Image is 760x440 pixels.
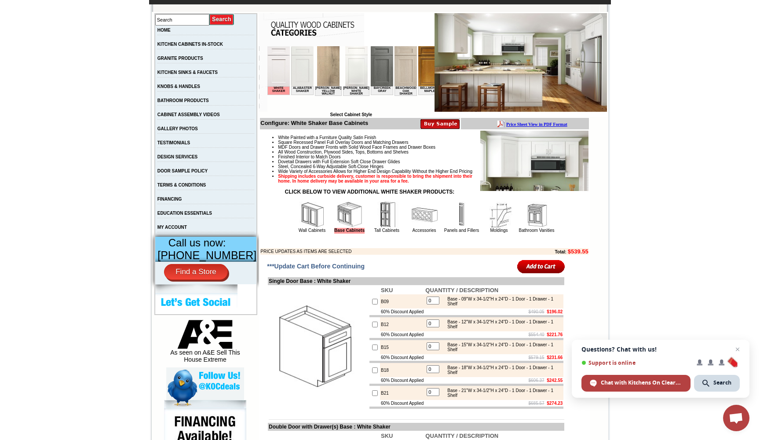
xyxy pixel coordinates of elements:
a: Base Cabinets [334,228,365,234]
b: Select Cabinet Style [330,112,372,117]
img: pdf.png [1,2,8,9]
a: Moldings [490,228,508,233]
a: HOME [157,28,171,33]
s: $685.57 [529,401,544,406]
li: Dovetail Drawers with Full Extension Soft Close Drawer Glides [278,159,588,164]
span: Support is online [581,359,691,366]
span: ***Update Cart Before Continuing [267,263,365,270]
a: Tall Cabinets [374,228,399,233]
strong: CLICK BELOW TO VIEW ADDITIONAL WHITE SHAKER PRODUCTS: [285,189,455,195]
a: Price Sheet View in PDF Format [10,1,71,9]
s: $579.15 [529,355,544,360]
div: Open chat [723,405,749,431]
a: KNOBS & HANDLES [157,84,200,89]
iframe: Browser incompatible [267,46,435,112]
img: Product Image [480,131,588,191]
b: QUANTITY / DESCRIPTION [425,433,498,439]
div: Base - 21"W x 34-1/2"H x 24"D - 1 Door - 1 Drawer - 1 Shelf [443,388,561,398]
li: Steel, Concealed 6-Way Adjustable Soft-Close Hinges [278,164,588,169]
input: Submit [209,14,234,26]
strong: Shipping includes curbside delivery, customer is responsible to bring the shipment into their hom... [278,174,472,183]
td: B18 [380,363,424,377]
a: DESIGN SERVICES [157,154,198,159]
td: 60% Discount Applied [380,331,424,338]
td: 60% Discount Applied [380,400,424,407]
img: Tall Cabinets [374,202,400,228]
td: 60% Discount Applied [380,354,424,361]
a: DOOR SAMPLE POLICY [157,169,208,173]
a: Panels and Fillers [444,228,479,233]
a: TERMS & CONDITIONS [157,183,206,187]
a: KITCHEN CABINETS IN-STOCK [157,42,223,47]
img: Wall Cabinets [299,202,325,228]
img: Moldings [486,202,512,228]
b: $231.66 [547,355,563,360]
li: White Painted with a Furniture Quality Satin Finish [278,135,588,140]
a: Wall Cabinets [299,228,325,233]
td: B21 [380,386,424,400]
li: All Wood Construction, Plywood Sides, Tops, Bottoms and Shelves [278,150,588,154]
td: 60% Discount Applied [380,308,424,315]
b: $242.55 [547,378,563,383]
a: EDUCATION ESSENTIALS [157,211,212,216]
div: Base - 12"W x 34-1/2"H x 24"D - 1 Door - 1 Drawer - 1 Shelf [443,319,561,329]
img: Accessories [411,202,438,228]
img: White Shaker [435,13,607,112]
li: Square Recessed Panel Full Overlay Doors and Matching Drawers [278,140,588,145]
td: B12 [380,317,424,331]
a: Bathroom Vanities [519,228,555,233]
a: CABINET ASSEMBLY VIDEOS [157,112,220,117]
li: MDF Doors and Drawer Fronts with Solid Wood Face Frames and Drawer Boxes [278,145,588,150]
a: GALLERY PHOTOS [157,126,198,131]
a: GRANITE PRODUCTS [157,56,203,61]
td: PRICE UPDATES AS ITEMS ARE SELECTED [260,248,500,255]
b: SKU [381,287,393,293]
div: As seen on A&E Sell This House Extreme [166,320,244,367]
span: Call us now: [168,237,226,249]
b: Price Sheet View in PDF Format [10,4,71,8]
img: Panels and Fillers [449,202,475,228]
div: Base - 09"W x 34-1/2"H x 24"D - 1 Door - 1 Drawer - 1 Shelf [443,297,561,306]
s: $606.37 [529,378,544,383]
a: FINANCING [157,197,182,202]
td: Single Door Base : White Shaker [268,277,564,285]
td: Double Door with Drawer(s) Base : White Shaker [268,423,564,431]
span: [PHONE_NUMBER] [157,249,256,261]
b: $221.76 [547,332,563,337]
span: Close chat [732,344,743,355]
td: Bellmonte Maple [151,40,173,49]
td: B15 [380,340,424,354]
a: MY ACCOUNT [157,225,187,230]
div: Base - 18"W x 34-1/2"H x 24"D - 1 Door - 1 Drawer - 1 Shelf [443,365,561,375]
s: $554.40 [529,332,544,337]
span: Chat with Kitchens On Clearance [601,379,682,387]
a: TESTIMONIALS [157,140,190,145]
input: Add to Cart [517,259,565,274]
td: 60% Discount Applied [380,377,424,384]
img: Bathroom Vanities [523,202,550,228]
a: Accessories [413,228,436,233]
b: Configure: White Shaker Base Cabinets [260,120,368,126]
b: SKU [381,433,393,439]
a: BATHROOM PRODUCTS [157,98,209,103]
b: $196.02 [547,309,563,314]
img: Base Cabinets [336,202,363,228]
li: Finished Interior to Match Doors [278,154,588,159]
b: QUANTITY / DESCRIPTION [425,287,498,293]
b: Total: [555,249,566,254]
a: Find a Store [164,264,228,280]
b: $539.55 [568,248,588,255]
div: Base - 15"W x 34-1/2"H x 24"D - 1 Door - 1 Drawer - 1 Shelf [443,342,561,352]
